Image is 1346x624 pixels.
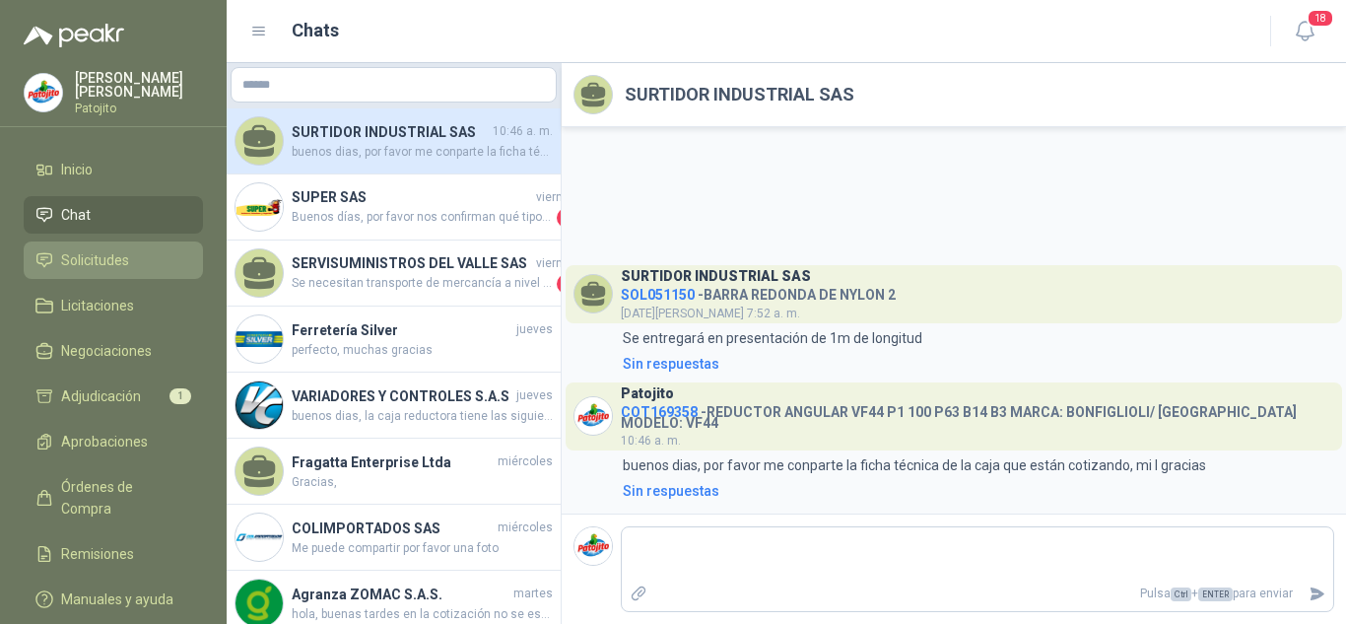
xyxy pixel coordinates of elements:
span: 1 [557,208,576,228]
span: 1 [169,388,191,404]
p: Patojito [75,103,203,114]
span: buenos dias, la caja reductora tiene las siguientes especificaciones: CAJA REDUCTORA REL 100:1 TA... [292,407,553,426]
span: 10:46 a. m. [621,434,681,448]
h2: SURTIDOR INDUSTRIAL SAS [625,81,854,108]
a: Chat [24,196,203,234]
img: Logo peakr [24,24,124,47]
h3: Patojito [621,388,674,399]
a: Company LogoSUPER SASviernesBuenos días, por favor nos confirman qué tipo de extintores serían.1 [227,174,561,241]
span: Ctrl [1171,588,1191,601]
span: COT169358 [621,404,698,420]
h4: Ferretería Silver [292,319,512,341]
img: Company Logo [236,183,283,231]
p: [PERSON_NAME] [PERSON_NAME] [75,71,203,99]
h4: Fragatta Enterprise Ltda [292,451,494,473]
a: Solicitudes [24,242,203,279]
span: jueves [516,320,553,339]
span: Gracias, [292,473,553,492]
h4: SUPER SAS [292,186,532,208]
span: jueves [516,386,553,405]
a: Sin respuestas [619,353,1334,375]
span: 2 [557,274,576,294]
button: 18 [1287,14,1322,49]
h1: Chats [292,17,339,44]
a: SURTIDOR INDUSTRIAL SAS10:46 a. m.buenos dias, por favor me conparte la ficha técnica de la caja ... [227,108,561,174]
p: Pulsa + para enviar [655,577,1302,611]
span: SOL051150 [621,287,695,303]
a: SERVISUMINISTROS DEL VALLE SASviernesSe necesitan transporte de mercancía a nivel de piso ofrecem... [227,241,561,307]
h4: Agranza ZOMAC S.A.S. [292,584,509,605]
a: Fragatta Enterprise LtdamiércolesGracias, [227,439,561,505]
span: Negociaciones [61,340,152,362]
a: Aprobaciones [24,423,203,460]
h4: VARIADORES Y CONTROLES S.A.S [292,385,512,407]
span: Me puede compartir por favor una foto [292,539,553,558]
span: perfecto, muchas gracias [292,341,553,360]
span: viernes [536,188,576,207]
p: buenos dias, por favor me conparte la ficha técnica de la caja que están cotizando, mi l gracias [623,454,1206,476]
img: Company Logo [236,315,283,363]
span: martes [513,585,553,603]
span: Solicitudes [61,249,129,271]
img: Company Logo [25,74,62,111]
h4: - REDUCTOR ANGULAR VF44 P1 100 P63 B14 B3 MARCA: BONFIGLIOLI/ [GEOGRAPHIC_DATA] MODELO: VF44 [621,399,1334,429]
span: Se necesitan transporte de mercancía a nivel de piso ofrecemos el transporte con una capacidad de... [292,274,553,294]
span: Chat [61,204,91,226]
span: Manuales y ayuda [61,589,173,610]
span: Remisiones [61,543,134,565]
img: Company Logo [574,527,612,565]
h4: COLIMPORTADOS SAS [292,518,494,539]
span: Licitaciones [61,295,134,316]
a: Remisiones [24,535,203,573]
span: buenos dias, por favor me conparte la ficha técnica de la caja que están cotizando, mi l gracias [292,143,553,162]
span: miércoles [498,452,553,471]
img: Company Logo [236,381,283,429]
a: Company LogoFerretería Silverjuevesperfecto, muchas gracias [227,307,561,373]
span: viernes [536,254,576,273]
a: Negociaciones [24,332,203,370]
span: miércoles [498,519,553,537]
h4: - BARRA REDONDA DE NYLON 2 [621,282,896,301]
img: Company Logo [574,397,612,435]
a: Adjudicación1 [24,378,203,415]
a: Manuales y ayuda [24,581,203,618]
span: Inicio [61,159,93,180]
a: Inicio [24,151,203,188]
span: hola, buenas tardes en la cotización no se especifica que tipo de maquinaria se esta solicitando ... [292,605,553,624]
span: Órdenes de Compra [61,476,184,520]
span: Buenos días, por favor nos confirman qué tipo de extintores serían. [292,208,553,228]
a: Company LogoVARIADORES Y CONTROLES S.A.Sjuevesbuenos dias, la caja reductora tiene las siguientes... [227,373,561,439]
div: Sin respuestas [623,480,719,502]
span: ENTER [1198,588,1233,601]
div: Sin respuestas [623,353,719,375]
img: Company Logo [236,514,283,561]
label: Adjuntar archivos [622,577,655,611]
h4: SURTIDOR INDUSTRIAL SAS [292,121,489,143]
a: Órdenes de Compra [24,468,203,527]
a: Sin respuestas [619,480,1334,502]
h4: SERVISUMINISTROS DEL VALLE SAS [292,252,532,274]
p: Se entregará en presentación de 1m de longitud [623,327,922,349]
span: [DATE][PERSON_NAME] 7:52 a. m. [621,307,800,320]
span: 18 [1307,9,1334,28]
span: Adjudicación [61,385,141,407]
span: 10:46 a. m. [493,122,553,141]
a: Licitaciones [24,287,203,324]
a: Company LogoCOLIMPORTADOS SASmiércolesMe puede compartir por favor una foto [227,505,561,571]
button: Enviar [1301,577,1333,611]
h3: SURTIDOR INDUSTRIAL SAS [621,271,811,282]
span: Aprobaciones [61,431,148,452]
